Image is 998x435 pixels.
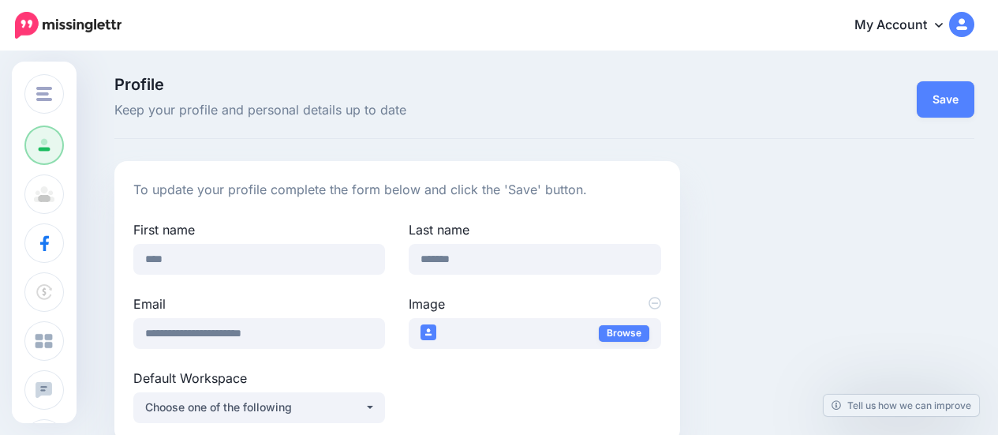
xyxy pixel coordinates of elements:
span: Profile [114,77,680,92]
img: menu.png [36,87,52,101]
a: Tell us how we can improve [824,395,979,416]
label: First name [133,220,385,239]
img: user_default_image_thumb.png [421,324,436,340]
img: Missinglettr [15,12,121,39]
p: To update your profile complete the form below and click the 'Save' button. [133,180,661,201]
a: Browse [599,325,649,342]
label: Default Workspace [133,369,385,388]
label: Email [133,294,385,313]
button: Choose one of the following [133,392,385,423]
div: Choose one of the following [145,398,364,417]
span: Keep your profile and personal details up to date [114,100,680,121]
label: Image [409,294,660,313]
label: Last name [409,220,660,239]
button: Save [917,81,974,118]
a: My Account [839,6,974,45]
